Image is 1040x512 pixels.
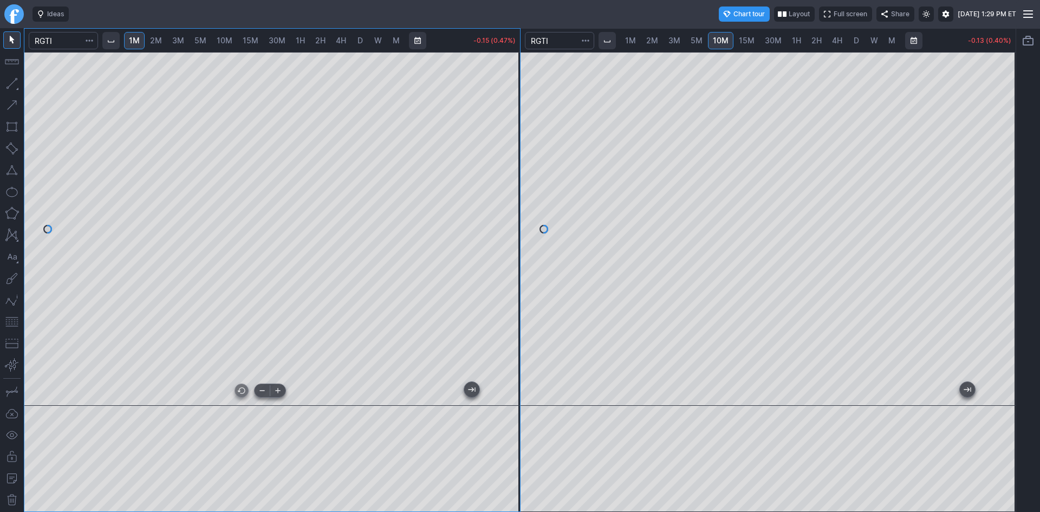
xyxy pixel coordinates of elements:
button: Elliott waves [3,291,21,309]
a: 2H [310,32,330,49]
button: Ideas [32,7,69,22]
button: Jump to the most recent bar [960,382,975,397]
a: 5M [686,32,707,49]
button: Text [3,248,21,265]
a: 15M [238,32,263,49]
a: 1H [787,32,806,49]
a: 3M [664,32,685,49]
a: 15M [734,32,759,49]
a: 4H [827,32,847,49]
a: Finviz.com [4,4,24,24]
span: 2M [646,36,658,45]
button: XABCD [3,226,21,244]
a: 30M [264,32,290,49]
span: 1H [792,36,801,45]
button: Polygon [3,205,21,222]
span: 2H [811,36,822,45]
button: Range [905,32,922,49]
button: Lock drawings [3,448,21,465]
span: 2H [315,36,326,45]
a: 2M [145,32,167,49]
button: Layout [774,7,815,22]
button: Toggle light mode [919,7,934,22]
button: Position [3,335,21,352]
button: Rotated rectangle [3,140,21,157]
button: Interval [599,32,616,49]
a: 1H [291,32,310,49]
span: 30M [269,36,285,45]
span: Full screen [834,9,867,20]
a: 1M [620,32,641,49]
button: Line [3,75,21,92]
span: Chart tour [733,9,765,20]
button: Settings [938,7,953,22]
a: 30M [760,32,786,49]
button: Anchored VWAP [3,357,21,374]
button: Full screen [819,7,872,22]
span: 1H [296,36,305,45]
a: 10M [708,32,733,49]
span: 1M [625,36,636,45]
span: 3M [172,36,184,45]
span: W [374,36,382,45]
span: Ideas [47,9,64,20]
button: Add note [3,470,21,487]
span: [DATE] 1:29 PM ET [958,9,1016,20]
button: Measure [3,53,21,70]
button: Drawing mode: Single [3,383,21,400]
button: Arrow [3,96,21,114]
button: Search [82,32,97,49]
button: Brush [3,270,21,287]
button: Reset zoom [235,384,248,397]
a: W [866,32,883,49]
button: Hide drawings [3,426,21,444]
button: Range [409,32,426,49]
button: Search [578,32,593,49]
a: M [883,32,901,49]
button: Remove all drawings [3,491,21,509]
button: Share [876,7,914,22]
span: 5M [194,36,206,45]
a: 5M [190,32,211,49]
span: M [888,36,895,45]
a: W [369,32,387,49]
a: 1M [124,32,145,49]
span: Share [891,9,909,20]
a: D [352,32,369,49]
span: M [393,36,400,45]
span: 10M [713,36,729,45]
p: -0.13 (0.40%) [968,37,1011,44]
span: Layout [789,9,810,20]
button: Ellipse [3,183,21,200]
button: Rectangle [3,118,21,135]
span: 15M [739,36,755,45]
button: Zoom out [255,384,270,397]
button: Triangle [3,161,21,179]
span: 2M [150,36,162,45]
span: W [870,36,878,45]
span: 30M [765,36,782,45]
a: D [848,32,865,49]
button: Portfolio watchlist [1019,32,1037,49]
a: 2H [807,32,827,49]
span: 1M [129,36,140,45]
input: Search [525,32,594,49]
input: Search [29,32,98,49]
button: Drawings autosave: Off [3,405,21,422]
button: Interval [102,32,120,49]
a: 4H [331,32,351,49]
a: 10M [212,32,237,49]
button: Zoom in [270,384,285,397]
a: M [387,32,405,49]
span: D [854,36,859,45]
p: -0.15 (0.47%) [473,37,516,44]
button: Fibonacci retracements [3,313,21,330]
a: 2M [641,32,663,49]
span: 15M [243,36,258,45]
button: Jump to the most recent bar [464,382,479,397]
button: Chart tour [719,7,770,22]
span: 5M [691,36,703,45]
span: 10M [217,36,232,45]
span: 4H [832,36,842,45]
a: 3M [167,32,189,49]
